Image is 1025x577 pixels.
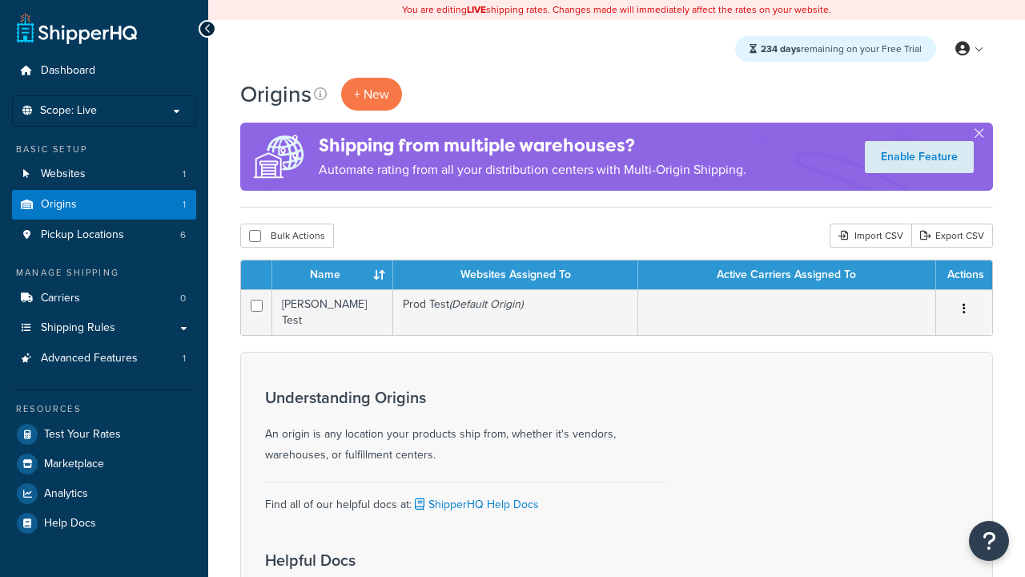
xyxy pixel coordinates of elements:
[936,260,992,289] th: Actions
[12,509,196,538] a: Help Docs
[12,159,196,189] li: Websites
[44,428,121,442] span: Test Your Rates
[12,56,196,86] a: Dashboard
[265,482,665,515] div: Find all of our helpful docs at:
[911,224,993,248] a: Export CSV
[865,141,974,173] a: Enable Feature
[12,450,196,478] a: Marketplace
[341,78,402,111] a: + New
[735,36,936,62] div: remaining on your Free Trial
[12,190,196,220] li: Origins
[12,313,196,343] a: Shipping Rules
[240,79,312,110] h1: Origins
[12,479,196,508] a: Analytics
[41,64,95,78] span: Dashboard
[240,224,334,248] button: Bulk Actions
[12,159,196,189] a: Websites 1
[412,496,539,513] a: ShipperHQ Help Docs
[12,284,196,313] a: Carriers 0
[272,260,393,289] th: Name : activate to sort column ascending
[319,159,746,181] p: Automate rating from all your distribution centers with Multi-Origin Shipping.
[12,266,196,280] div: Manage Shipping
[17,12,137,44] a: ShipperHQ Home
[183,352,186,365] span: 1
[393,260,638,289] th: Websites Assigned To
[12,220,196,250] li: Pickup Locations
[272,289,393,335] td: [PERSON_NAME] Test
[41,228,124,242] span: Pickup Locations
[240,123,319,191] img: ad-origins-multi-dfa493678c5a35abed25fd24b4b8a3fa3505936ce257c16c00bdefe2f3200be3.png
[41,198,77,212] span: Origins
[41,352,138,365] span: Advanced Features
[12,344,196,373] a: Advanced Features 1
[183,198,186,212] span: 1
[40,104,97,118] span: Scope: Live
[183,167,186,181] span: 1
[12,220,196,250] a: Pickup Locations 6
[12,344,196,373] li: Advanced Features
[44,487,88,501] span: Analytics
[638,260,936,289] th: Active Carriers Assigned To
[265,389,665,466] div: An origin is any location your products ship from, whether it's vendors, warehouses, or fulfillme...
[265,551,582,569] h3: Helpful Docs
[393,289,638,335] td: Prod Test
[12,420,196,449] a: Test Your Rates
[12,190,196,220] a: Origins 1
[41,292,80,305] span: Carriers
[44,458,104,471] span: Marketplace
[761,42,801,56] strong: 234 days
[41,321,115,335] span: Shipping Rules
[12,284,196,313] li: Carriers
[319,132,746,159] h4: Shipping from multiple warehouses?
[180,292,186,305] span: 0
[830,224,911,248] div: Import CSV
[467,2,486,17] b: LIVE
[12,143,196,156] div: Basic Setup
[12,402,196,416] div: Resources
[41,167,86,181] span: Websites
[969,521,1009,561] button: Open Resource Center
[449,296,523,313] i: (Default Origin)
[44,517,96,531] span: Help Docs
[354,85,389,103] span: + New
[265,389,665,406] h3: Understanding Origins
[180,228,186,242] span: 6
